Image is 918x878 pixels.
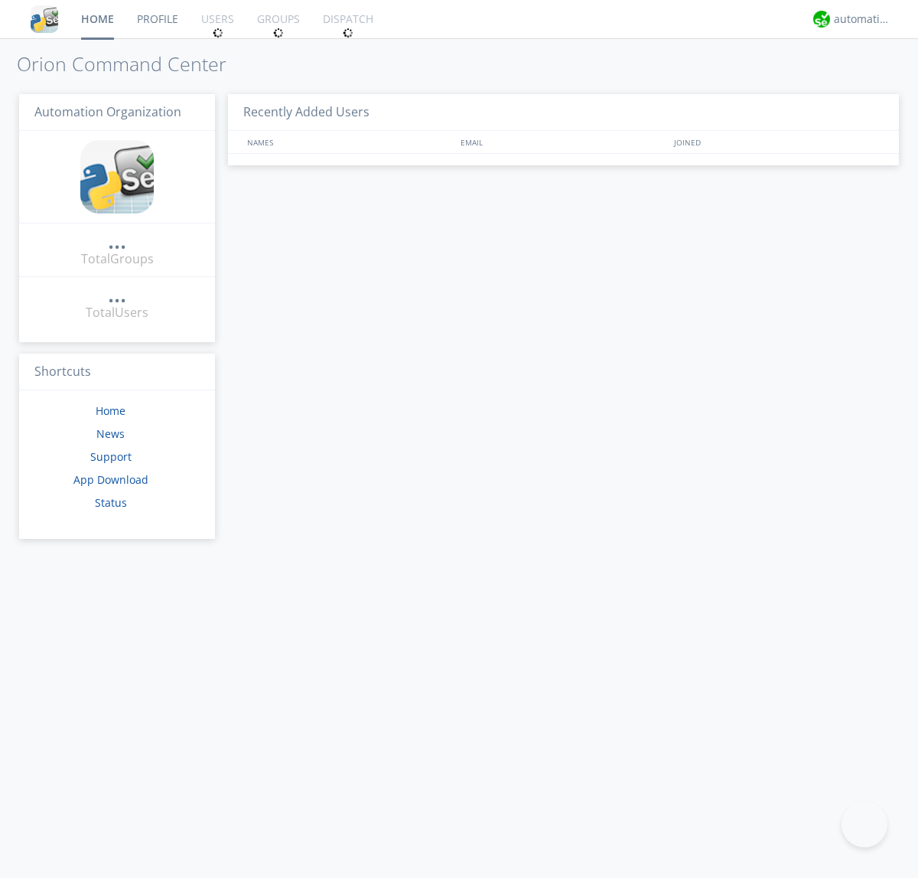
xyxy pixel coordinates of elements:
[95,495,127,510] a: Status
[31,5,58,33] img: cddb5a64eb264b2086981ab96f4c1ba7
[213,28,223,38] img: spin.svg
[273,28,284,38] img: spin.svg
[108,233,126,250] a: ...
[19,354,215,391] h3: Shortcuts
[108,286,126,304] a: ...
[96,426,125,441] a: News
[834,11,891,27] div: automation+atlas
[80,140,154,214] img: cddb5a64eb264b2086981ab96f4c1ba7
[841,801,887,847] iframe: Toggle Customer Support
[73,472,148,487] a: App Download
[457,131,670,153] div: EMAIL
[813,11,830,28] img: d2d01cd9b4174d08988066c6d424eccd
[670,131,884,153] div: JOINED
[96,403,125,418] a: Home
[228,94,899,132] h3: Recently Added Users
[34,103,181,120] span: Automation Organization
[86,304,148,321] div: Total Users
[343,28,353,38] img: spin.svg
[81,250,154,268] div: Total Groups
[108,233,126,248] div: ...
[243,131,453,153] div: NAMES
[90,449,132,464] a: Support
[108,286,126,302] div: ...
